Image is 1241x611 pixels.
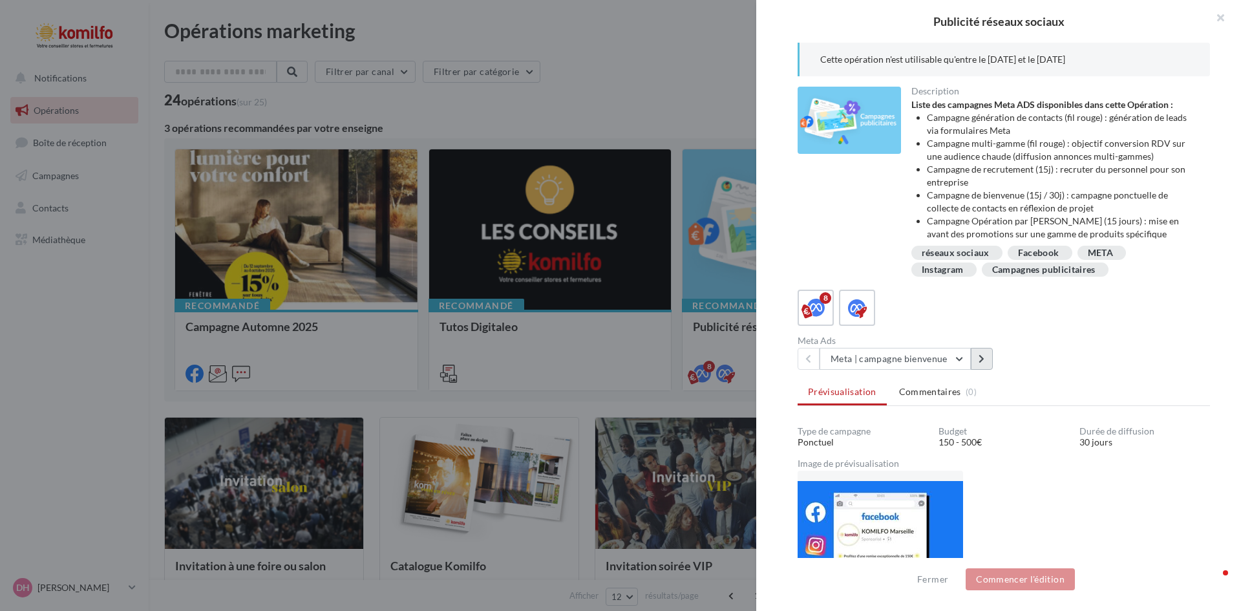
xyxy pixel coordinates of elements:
[899,385,961,398] span: Commentaires
[820,348,971,370] button: Meta | campagne bienvenue
[798,427,928,436] div: Type de campagne
[798,336,999,345] div: Meta Ads
[927,215,1200,241] li: Campagne Opération par [PERSON_NAME] (15 jours) : mise en avant des promotions sur une gamme de p...
[939,427,1069,436] div: Budget
[798,459,1210,468] div: Image de prévisualisation
[820,292,831,304] div: 8
[912,572,953,587] button: Fermer
[927,189,1200,215] li: Campagne de bienvenue (15j / 30j) : campagne ponctuelle de collecte de contacts en réflexion de p...
[820,53,1189,66] p: Cette opération n'est utilisable qu'entre le [DATE] et le [DATE]
[911,87,1200,96] div: Description
[966,568,1075,590] button: Commencer l'édition
[1197,567,1228,598] iframe: Intercom live chat
[922,265,964,275] div: Instagram
[992,265,1096,275] div: Campagnes publicitaires
[777,16,1220,27] div: Publicité réseaux sociaux
[1018,248,1059,258] div: Facebook
[939,436,1069,449] div: 150 - 500€
[927,137,1200,163] li: Campagne multi-gamme (fil rouge) : objectif conversion RDV sur une audience chaude (diffusion ann...
[1088,248,1113,258] div: META
[927,163,1200,189] li: Campagne de recrutement (15j) : recruter du personnel pour son entreprise
[966,387,977,397] span: (0)
[798,436,928,449] div: Ponctuel
[1079,436,1210,449] div: 30 jours
[927,111,1200,137] li: Campagne génération de contacts (fil rouge) : génération de leads via formulaires Meta
[911,99,1173,110] strong: Liste des campagnes Meta ADS disponibles dans cette Opération :
[1079,427,1210,436] div: Durée de diffusion
[922,248,990,258] div: réseaux sociaux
